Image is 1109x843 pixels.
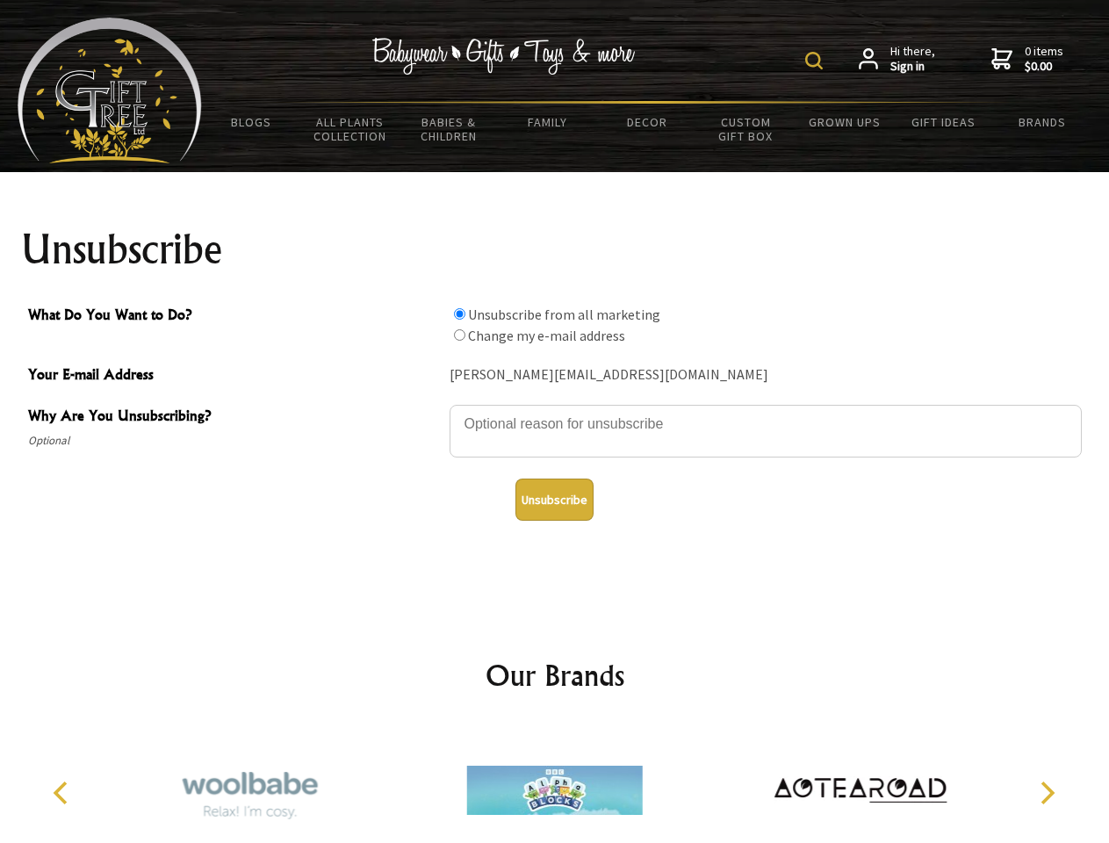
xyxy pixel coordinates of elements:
button: Unsubscribe [515,479,594,521]
strong: $0.00 [1025,59,1063,75]
label: Change my e-mail address [468,327,625,344]
a: All Plants Collection [301,104,400,155]
img: Babywear - Gifts - Toys & more [372,38,636,75]
a: Grown Ups [795,104,894,140]
button: Previous [44,774,83,812]
span: Optional [28,430,441,451]
a: Brands [993,104,1092,140]
a: Family [499,104,598,140]
input: What Do You Want to Do? [454,329,465,341]
a: Hi there,Sign in [859,44,935,75]
a: BLOGS [202,104,301,140]
a: Babies & Children [400,104,499,155]
span: 0 items [1025,43,1063,75]
h2: Our Brands [35,654,1075,696]
div: [PERSON_NAME][EMAIL_ADDRESS][DOMAIN_NAME] [450,362,1082,389]
textarea: Why Are You Unsubscribing? [450,405,1082,458]
a: Custom Gift Box [696,104,796,155]
strong: Sign in [890,59,935,75]
button: Next [1027,774,1066,812]
span: Why Are You Unsubscribing? [28,405,441,430]
label: Unsubscribe from all marketing [468,306,660,323]
span: Your E-mail Address [28,364,441,389]
input: What Do You Want to Do? [454,308,465,320]
img: Babyware - Gifts - Toys and more... [18,18,202,163]
img: product search [805,52,823,69]
a: Gift Ideas [894,104,993,140]
span: Hi there, [890,44,935,75]
a: Decor [597,104,696,140]
span: What Do You Want to Do? [28,304,441,329]
h1: Unsubscribe [21,228,1089,270]
a: 0 items$0.00 [991,44,1063,75]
